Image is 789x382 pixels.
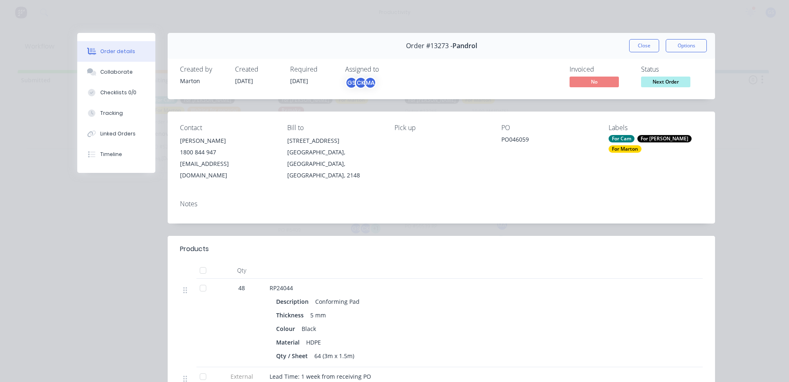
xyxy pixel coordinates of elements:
[180,147,274,158] div: 1800 844 947
[452,42,477,50] span: Pandrol
[501,135,595,147] div: PO046059
[276,336,303,348] div: Material
[100,151,122,158] div: Timeline
[77,123,155,144] button: Linked Orders
[394,124,489,132] div: Pick up
[501,124,595,132] div: PO
[180,135,274,147] div: [PERSON_NAME]
[180,200,703,208] div: Notes
[290,65,335,73] div: Required
[570,77,619,87] span: No
[180,244,209,254] div: Products
[180,158,274,181] div: [EMAIL_ADDRESS][DOMAIN_NAME]
[345,77,376,89] button: GSCKMA
[77,41,155,62] button: Order details
[355,77,367,89] div: CK
[180,77,225,85] div: Marton
[641,65,703,73] div: Status
[364,77,376,89] div: MA
[217,262,266,279] div: Qty
[641,77,690,87] span: Next Order
[303,336,324,348] div: HDPE
[276,350,311,362] div: Qty / Sheet
[77,103,155,123] button: Tracking
[270,284,293,292] span: RP24044
[270,373,371,380] span: Lead Time: 1 week from receiving PO
[180,65,225,73] div: Created by
[345,77,358,89] div: GS
[100,48,135,55] div: Order details
[641,77,690,89] button: Next Order
[238,284,245,292] span: 48
[609,135,634,142] div: For Cam
[100,130,136,137] div: Linked Orders
[100,68,133,76] div: Collaborate
[629,39,659,52] button: Close
[77,82,155,103] button: Checklists 0/0
[311,350,358,362] div: 64 (3m x 1.5m)
[77,62,155,82] button: Collaborate
[287,135,381,147] div: [STREET_ADDRESS]
[637,135,692,142] div: For [PERSON_NAME]
[406,42,452,50] span: Order #13273 -
[180,135,274,181] div: [PERSON_NAME]1800 844 947[EMAIL_ADDRESS][DOMAIN_NAME]
[570,65,631,73] div: Invoiced
[287,147,381,181] div: [GEOGRAPHIC_DATA], [GEOGRAPHIC_DATA], [GEOGRAPHIC_DATA], 2148
[276,309,307,321] div: Thickness
[307,309,329,321] div: 5 mm
[345,65,427,73] div: Assigned to
[235,77,253,85] span: [DATE]
[290,77,308,85] span: [DATE]
[77,144,155,165] button: Timeline
[235,65,280,73] div: Created
[100,89,136,96] div: Checklists 0/0
[276,296,312,307] div: Description
[312,296,363,307] div: Conforming Pad
[287,124,381,132] div: Bill to
[100,109,123,117] div: Tracking
[298,323,319,335] div: Black
[666,39,707,52] button: Options
[609,145,641,153] div: For Marton
[220,372,263,381] span: External
[609,124,703,132] div: Labels
[276,323,298,335] div: Colour
[180,124,274,132] div: Contact
[287,135,381,181] div: [STREET_ADDRESS][GEOGRAPHIC_DATA], [GEOGRAPHIC_DATA], [GEOGRAPHIC_DATA], 2148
